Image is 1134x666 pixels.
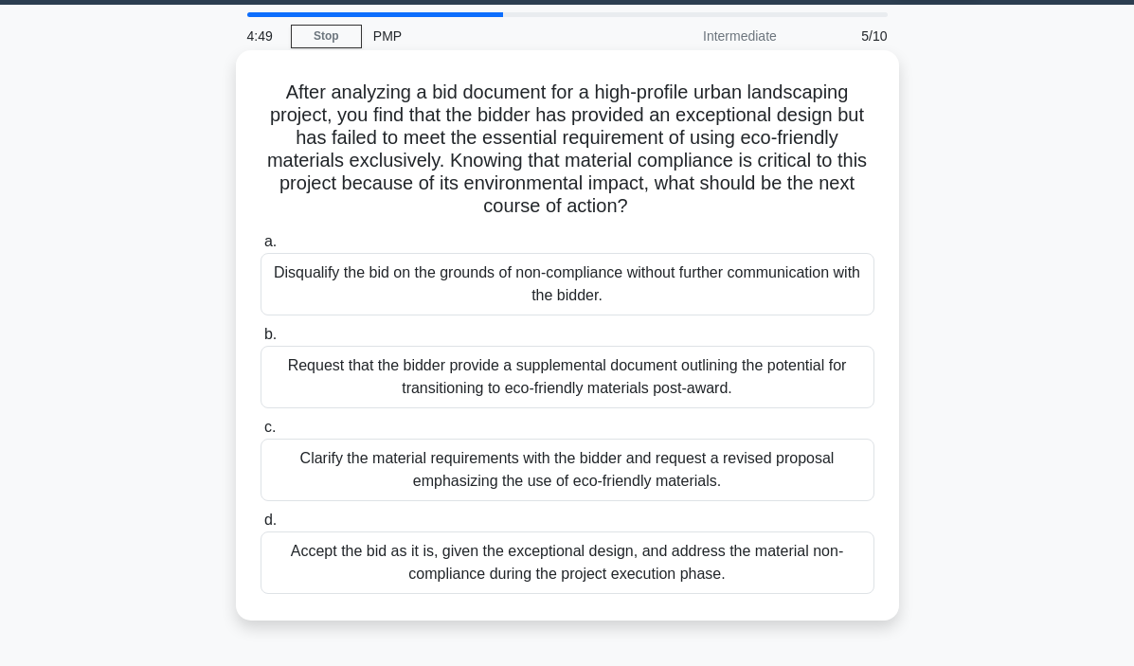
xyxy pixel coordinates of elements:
div: 5/10 [788,17,899,55]
span: c. [264,419,276,435]
div: Disqualify the bid on the grounds of non-compliance without further communication with the bidder. [261,253,874,315]
h5: After analyzing a bid document for a high-profile urban landscaping project, you find that the bi... [259,81,876,219]
div: Clarify the material requirements with the bidder and request a revised proposal emphasizing the ... [261,439,874,501]
span: d. [264,512,277,528]
span: b. [264,326,277,342]
div: Intermediate [622,17,788,55]
span: a. [264,233,277,249]
div: Request that the bidder provide a supplemental document outlining the potential for transitioning... [261,346,874,408]
a: Stop [291,25,362,48]
div: 4:49 [236,17,291,55]
div: PMP [362,17,622,55]
div: Accept the bid as it is, given the exceptional design, and address the material non-compliance du... [261,531,874,594]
